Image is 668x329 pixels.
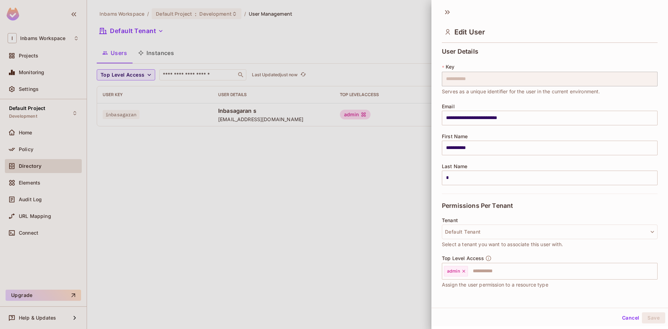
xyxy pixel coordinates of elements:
[442,202,513,209] span: Permissions Per Tenant
[642,312,665,323] button: Save
[442,256,484,261] span: Top Level Access
[442,104,455,109] span: Email
[444,266,468,276] div: admin
[442,88,600,95] span: Serves as a unique identifier for the user in the current environment.
[447,268,460,274] span: admin
[442,225,658,239] button: Default Tenant
[442,48,478,55] span: User Details
[442,281,548,289] span: Assign the user permission to a resource type
[446,64,454,70] span: Key
[442,241,563,248] span: Select a tenant you want to associate this user with.
[442,134,468,139] span: First Name
[654,270,655,272] button: Open
[619,312,642,323] button: Cancel
[442,164,467,169] span: Last Name
[442,218,458,223] span: Tenant
[454,28,485,36] span: Edit User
